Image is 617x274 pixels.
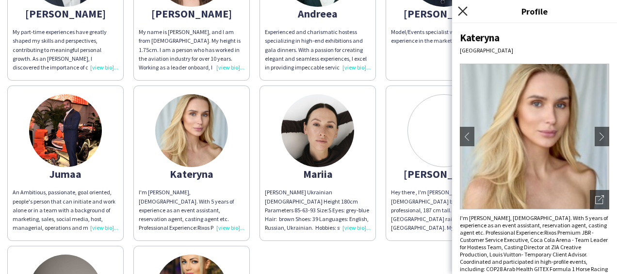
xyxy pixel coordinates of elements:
div: Open photos pop-in [590,190,609,209]
div: Hey there , I'm [PERSON_NAME], a [DEMOGRAPHIC_DATA] bilingual professional, 187 cm tall. born in ... [391,188,497,232]
div: [GEOGRAPHIC_DATA] [460,47,609,54]
div: Experienced and charismatic hostess specializing in high-end exhibitions and gala dinners. With a... [265,28,371,72]
div: [PERSON_NAME] [391,9,497,18]
div: Kateryna [139,170,244,178]
div: Jumaa [13,170,118,178]
img: Crew avatar or photo [460,64,609,209]
img: thumb-67c98d805fc58.jpeg [155,94,228,167]
div: Model/Events specialist with over 8 years of experience in the marketing industry [391,28,497,45]
div: Mariia [265,170,371,178]
div: My name is [PERSON_NAME], and I am from [DEMOGRAPHIC_DATA]. My height is 1.75cm. I am a person wh... [139,28,244,72]
h3: Profile [452,5,617,17]
img: thumb-670f7aee9147a.jpeg [281,94,354,167]
div: My part-time experiences have greatly shaped my skills and perspectives, contributing to meaningf... [13,28,118,72]
div: An Ambitious, passionate, goal oriented, people's person that can initiate and work alone or in a... [13,188,118,232]
div: [PERSON_NAME] [391,170,497,178]
div: Kateryna [460,31,609,44]
div: [PERSON_NAME] [13,9,118,18]
div: [PERSON_NAME] Ukrainian [DEMOGRAPHIC_DATA] Height 180cm Parameters 85-63-93 Size:S Eyes: grey-blu... [265,188,371,232]
div: [PERSON_NAME] [139,9,244,18]
img: thumb-04c8ab8f-001e-40d4-a24f-11082c3576b6.jpg [29,94,102,167]
div: I'm [PERSON_NAME], [DEMOGRAPHIC_DATA]. With 5 years of experience as an event assistant, reservat... [139,188,244,232]
div: Andreea [265,9,371,18]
